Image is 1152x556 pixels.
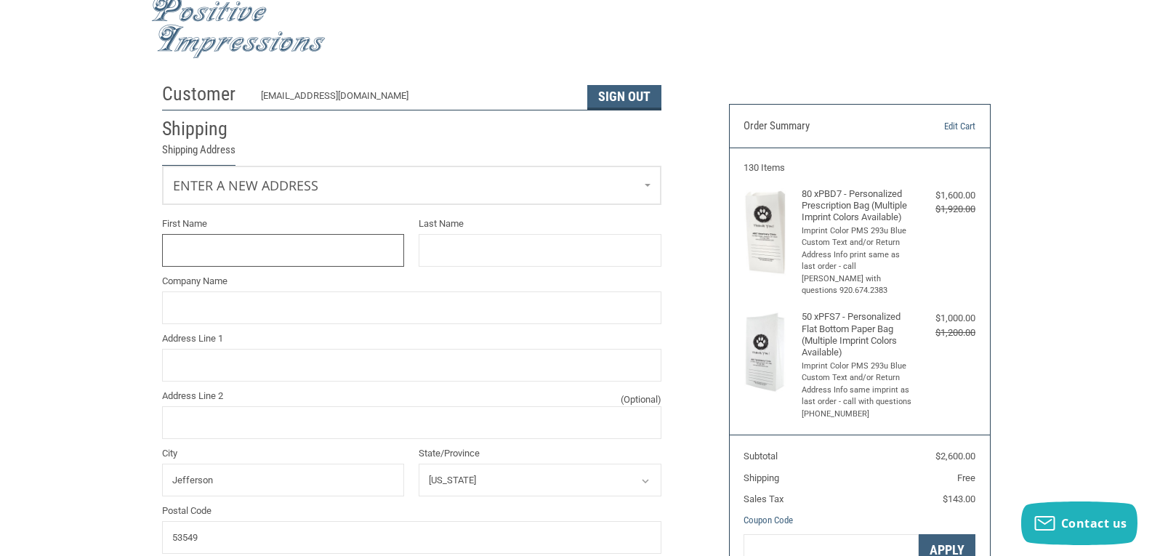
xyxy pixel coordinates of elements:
[162,504,661,518] label: Postal Code
[162,331,661,346] label: Address Line 1
[957,472,975,483] span: Free
[419,446,661,461] label: State/Province
[935,451,975,462] span: $2,600.00
[162,142,235,166] legend: Shipping Address
[917,188,975,203] div: $1,600.00
[802,311,914,358] h4: 50 x PFS7 - Personalized Flat Bottom Paper Bag (Multiple Imprint Colors Available)
[802,188,914,224] h4: 80 x PBD7 - Personalized Prescription Bag (Multiple Imprint Colors Available)
[802,225,914,238] li: Imprint Color PMS 293u Blue
[162,389,661,403] label: Address Line 2
[744,515,793,525] a: Coupon Code
[162,117,247,141] h2: Shipping
[744,493,784,504] span: Sales Tax
[162,82,247,106] h2: Customer
[802,372,914,420] li: Custom Text and/or Return Address Info same imprint as last order - call with questions [PHONE_NU...
[163,166,661,204] a: Enter or select a different address
[1061,515,1127,531] span: Contact us
[621,392,661,407] small: (Optional)
[162,446,405,461] label: City
[917,326,975,340] div: $1,200.00
[917,202,975,217] div: $1,920.00
[162,274,661,289] label: Company Name
[744,162,975,174] h3: 130 Items
[744,119,901,134] h3: Order Summary
[917,311,975,326] div: $1,000.00
[802,237,914,297] li: Custom Text and/or Return Address Info print same as last order - call [PERSON_NAME] with questio...
[744,472,779,483] span: Shipping
[943,493,975,504] span: $143.00
[587,85,661,110] button: Sign Out
[901,119,975,134] a: Edit Cart
[162,217,405,231] label: First Name
[173,177,318,194] span: Enter a new address
[802,360,914,373] li: Imprint Color PMS 293u Blue
[261,89,573,110] div: [EMAIL_ADDRESS][DOMAIN_NAME]
[744,451,778,462] span: Subtotal
[1021,501,1137,545] button: Contact us
[419,217,661,231] label: Last Name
